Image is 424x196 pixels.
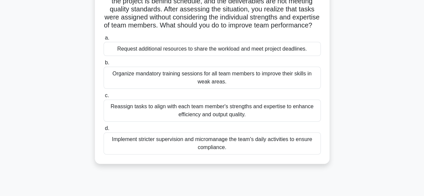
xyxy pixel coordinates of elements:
[104,42,321,56] div: Request additional resources to share the workload and meet project deadlines.
[105,35,109,41] span: a.
[104,100,321,122] div: Reassign tasks to align with each team member's strengths and expertise to enhance efficiency and...
[104,132,321,154] div: Implement stricter supervision and micromanage the team's daily activities to ensure compliance.
[105,60,109,65] span: b.
[105,125,109,131] span: d.
[105,92,109,98] span: c.
[104,67,321,89] div: Organize mandatory training sessions for all team members to improve their skills in weak areas.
